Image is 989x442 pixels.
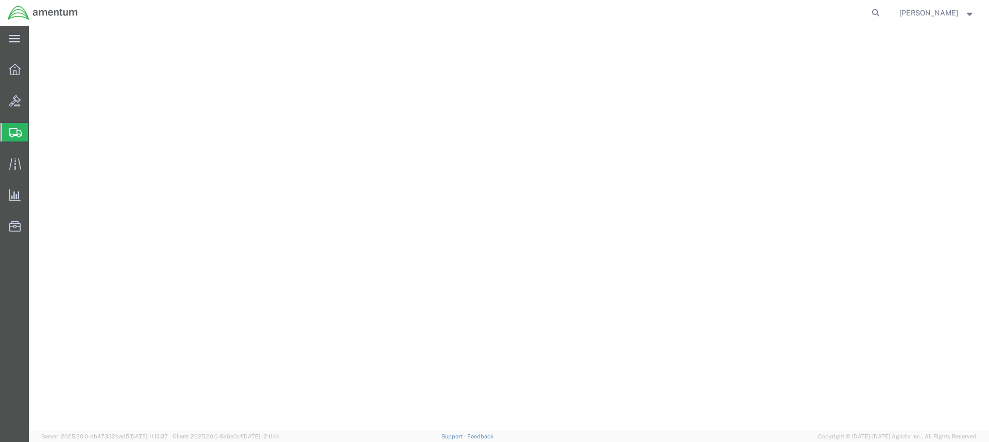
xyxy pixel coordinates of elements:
span: Copyright © [DATE]-[DATE] Agistix Inc., All Rights Reserved [818,432,977,441]
span: [DATE] 12:11:14 [242,433,279,439]
span: Client: 2025.20.0-8c6e0cf [173,433,279,439]
img: logo [7,5,78,21]
iframe: FS Legacy Container [29,26,989,431]
span: Alvaro Borbon [899,7,958,19]
button: [PERSON_NAME] [899,7,975,19]
span: Server: 2025.20.0-db47332bad5 [41,433,168,439]
a: Feedback [467,433,493,439]
a: Support [441,433,467,439]
span: [DATE] 11:13:37 [129,433,168,439]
